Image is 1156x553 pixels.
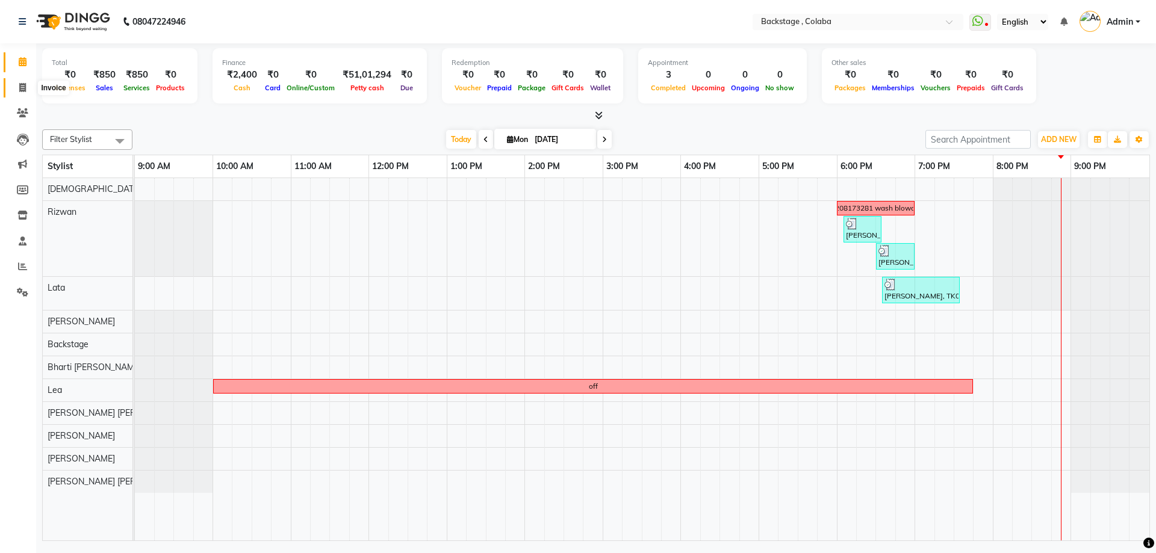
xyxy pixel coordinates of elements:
a: 1:00 PM [447,158,485,175]
a: 8:00 PM [993,158,1031,175]
span: Bharti [PERSON_NAME] [48,362,141,372]
div: [PERSON_NAME], TK01, 06:35 PM-07:35 PM, Nail Essential - Change Of Polish [883,279,959,301]
span: [PERSON_NAME] [PERSON_NAME] [48,407,185,418]
span: Gift Cards [548,84,587,92]
span: [PERSON_NAME] [48,316,115,327]
div: ₹0 [396,68,417,82]
span: Backstage [48,339,89,350]
input: 2025-09-01 [531,131,591,149]
span: [PERSON_NAME] [48,453,115,464]
span: Filter Stylist [50,134,92,144]
div: [PERSON_NAME], TK01, 06:05 PM-06:35 PM, Blast Dry [845,218,880,241]
div: ₹0 [954,68,988,82]
div: ₹850 [89,68,120,82]
div: ₹0 [153,68,188,82]
div: 3 [648,68,689,82]
div: ₹51,01,294 [338,68,396,82]
button: ADD NEW [1038,131,1080,148]
div: 0 [689,68,728,82]
span: Stylist [48,161,73,171]
div: ₹0 [515,68,548,82]
img: Admin [1080,11,1101,32]
span: Services [120,84,153,92]
a: 3:00 PM [603,158,641,175]
span: Memberships [869,84,918,92]
div: Appointment [648,58,797,68]
a: 12:00 PM [369,158,412,175]
div: ₹0 [52,68,89,82]
span: Sales [93,84,116,92]
span: No show [762,84,797,92]
span: [DEMOGRAPHIC_DATA] [48,184,141,194]
span: Petty cash [347,84,387,92]
span: Completed [648,84,689,92]
div: ₹0 [452,68,484,82]
span: Gift Cards [988,84,1027,92]
span: Voucher [452,84,484,92]
div: ₹0 [869,68,918,82]
span: [PERSON_NAME] [PERSON_NAME] [48,476,185,487]
div: ₹0 [262,68,284,82]
span: Package [515,84,548,92]
span: Lea [48,385,62,395]
div: [PERSON_NAME], TK02, 06:30 PM-07:00 PM, [PERSON_NAME] Trim [877,245,913,268]
span: Cash [231,84,253,92]
img: logo [31,5,113,39]
div: ₹2,400 [222,68,262,82]
div: ₹0 [988,68,1027,82]
span: Rizwan [48,206,76,217]
div: ₹0 [831,68,869,82]
div: Redemption [452,58,614,68]
span: Ongoing [728,84,762,92]
div: ₹0 [484,68,515,82]
div: Other sales [831,58,1027,68]
span: Online/Custom [284,84,338,92]
div: ₹0 [918,68,954,82]
span: Prepaid [484,84,515,92]
b: 08047224946 [132,5,185,39]
a: 4:00 PM [681,158,719,175]
a: 2:00 PM [525,158,563,175]
span: Products [153,84,188,92]
span: ADD NEW [1041,135,1077,144]
a: 7:00 PM [915,158,953,175]
a: 10:00 AM [213,158,256,175]
a: 11:00 AM [291,158,335,175]
span: Lata [48,282,65,293]
span: Due [397,84,416,92]
div: off [589,381,598,392]
div: Total [52,58,188,68]
div: 0 [728,68,762,82]
span: [PERSON_NAME] [48,430,115,441]
a: 6:00 PM [837,158,875,175]
div: ₹0 [587,68,614,82]
span: Vouchers [918,84,954,92]
div: ₹0 [548,68,587,82]
span: Prepaids [954,84,988,92]
span: Card [262,84,284,92]
span: Today [446,130,476,149]
div: 0 [762,68,797,82]
input: Search Appointment [925,130,1031,149]
span: Admin [1107,16,1133,28]
div: 7208173281 wash blowdry [831,203,921,214]
a: 9:00 PM [1071,158,1109,175]
a: 9:00 AM [135,158,173,175]
span: Mon [504,135,531,144]
div: Invoice [38,81,69,95]
span: Wallet [587,84,614,92]
span: Upcoming [689,84,728,92]
div: ₹850 [120,68,153,82]
div: Finance [222,58,417,68]
a: 5:00 PM [759,158,797,175]
span: Packages [831,84,869,92]
div: ₹0 [284,68,338,82]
